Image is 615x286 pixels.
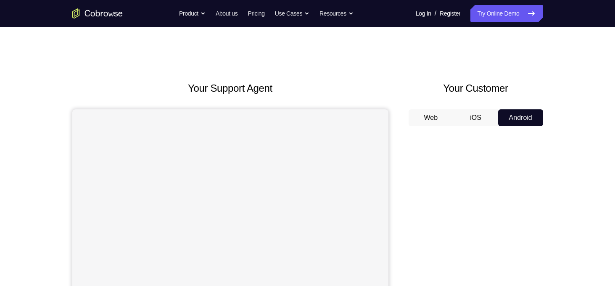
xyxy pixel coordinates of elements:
[319,5,354,22] button: Resources
[453,109,498,126] button: iOS
[409,109,454,126] button: Web
[72,8,123,19] a: Go to the home page
[470,5,543,22] a: Try Online Demo
[498,109,543,126] button: Android
[179,5,206,22] button: Product
[409,81,543,96] h2: Your Customer
[216,5,238,22] a: About us
[72,81,388,96] h2: Your Support Agent
[248,5,264,22] a: Pricing
[416,5,431,22] a: Log In
[275,5,309,22] button: Use Cases
[435,8,436,19] span: /
[440,5,460,22] a: Register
